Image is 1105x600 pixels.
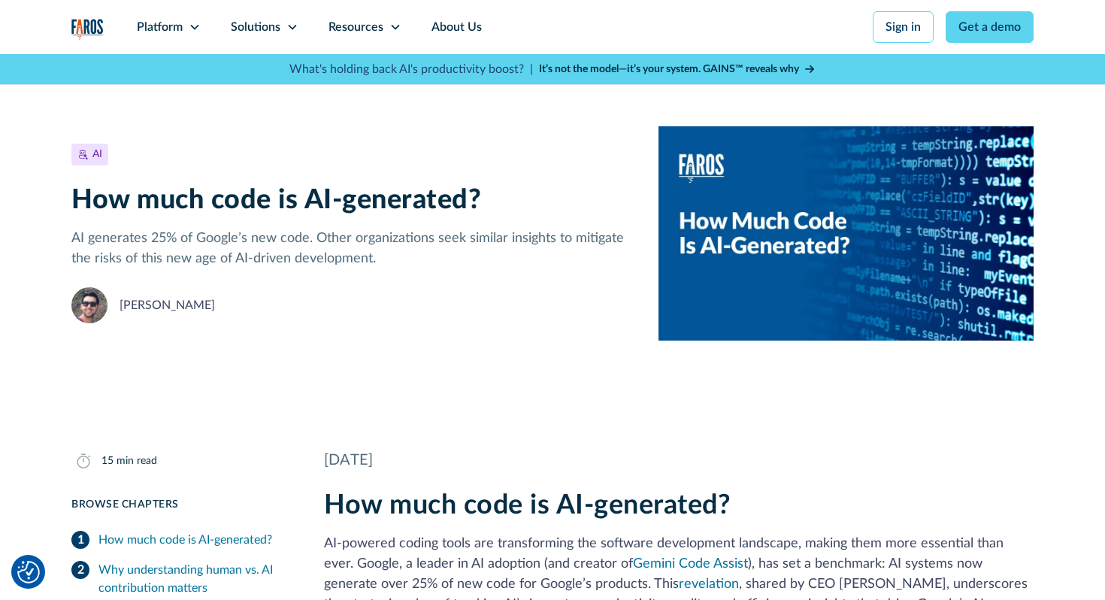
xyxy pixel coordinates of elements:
div: [DATE] [324,449,1034,471]
a: Get a demo [946,11,1034,43]
div: How much code is AI-generated? [98,531,272,549]
div: Solutions [231,18,280,36]
div: min read [117,453,157,469]
p: What's holding back AI's productivity boost? | [289,60,533,78]
a: revelation [679,577,739,591]
p: AI generates 25% of Google’s new code. Other organizations seek similar insights to mitigate the ... [71,229,634,269]
a: Gemini Code Assist [633,557,748,571]
div: Platform [137,18,183,36]
a: home [71,19,104,40]
a: How much code is AI-generated? [71,525,288,555]
a: Sign in [873,11,934,43]
h2: How much code is AI-generated? [324,489,1034,522]
img: Ron Meldiner [71,287,107,323]
h1: How much code is AI-generated? [71,184,634,217]
img: Revisit consent button [17,561,40,583]
strong: It’s not the model—it’s your system. GAINS™ reveals why [539,64,799,74]
div: Browse Chapters [71,497,288,513]
div: [PERSON_NAME] [120,296,215,314]
img: Logo of the analytics and reporting company Faros. [71,19,104,40]
button: Cookie Settings [17,561,40,583]
a: It’s not the model—it’s your system. GAINS™ reveals why [539,62,816,77]
div: 15 [101,453,114,469]
div: Why understanding human vs. AI contribution matters [98,561,288,597]
div: Resources [328,18,383,36]
div: AI [92,147,102,162]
